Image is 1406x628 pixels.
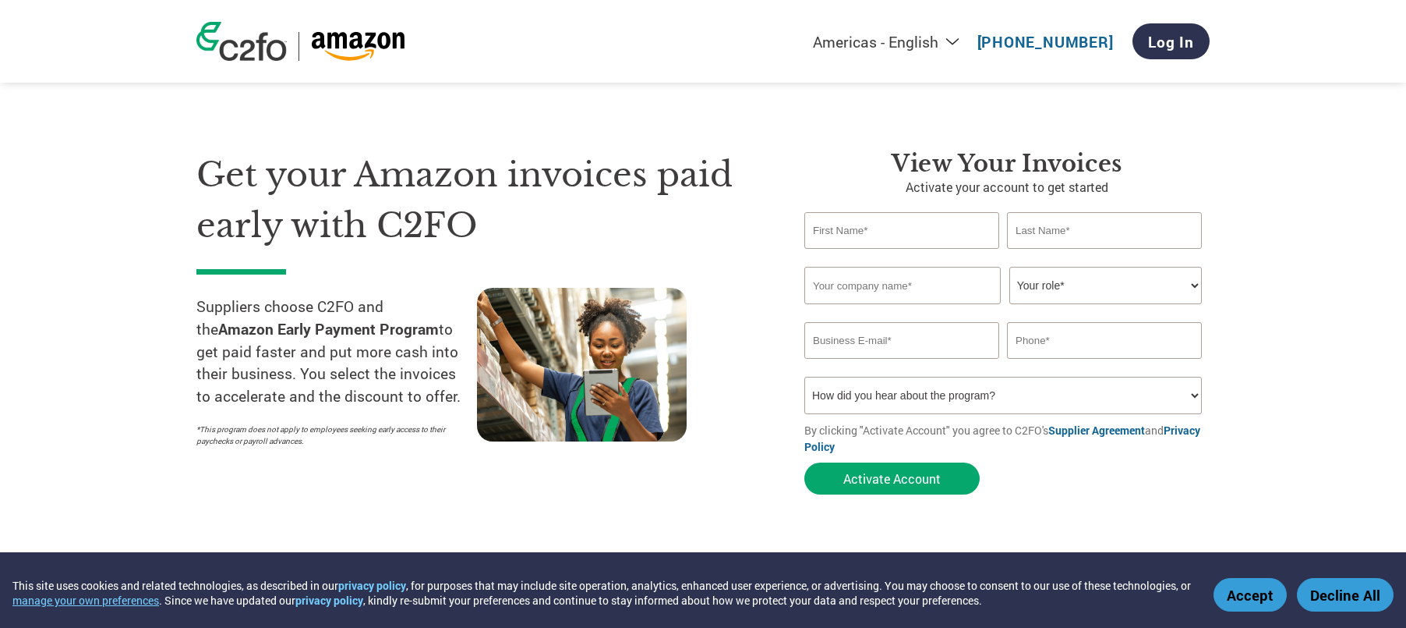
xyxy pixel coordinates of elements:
[196,150,758,250] h1: Get your Amazon invoices paid early with C2FO
[1007,250,1202,261] div: Invalid last name or last name is too long
[804,360,999,371] div: Inavlid Email Address
[804,178,1210,197] p: Activate your account to get started
[977,32,1114,51] a: [PHONE_NUMBER]
[804,250,999,261] div: Invalid first name or first name is too long
[804,212,999,249] input: First Name*
[218,319,439,339] strong: Amazon Early Payment Program
[804,422,1210,455] p: By clicking "Activate Account" you agree to C2FO's and
[12,578,1191,608] div: This site uses cookies and related technologies, as described in our , for purposes that may incl...
[1007,212,1202,249] input: Last Name*
[804,322,999,359] input: Invalid Email format
[804,463,980,495] button: Activate Account
[196,424,461,447] p: *This program does not apply to employees seeking early access to their paychecks or payroll adva...
[1213,578,1287,612] button: Accept
[1007,360,1202,371] div: Inavlid Phone Number
[804,267,1001,304] input: Your company name*
[196,296,477,408] p: Suppliers choose C2FO and the to get paid faster and put more cash into their business. You selec...
[804,306,1202,316] div: Invalid company name or company name is too long
[1009,267,1202,304] select: Title/Role
[12,593,159,608] button: manage your own preferences
[311,32,405,61] img: Amazon
[196,22,287,61] img: c2fo logo
[1132,23,1210,59] a: Log In
[1297,578,1394,612] button: Decline All
[1007,322,1202,359] input: Phone*
[477,288,687,442] img: supply chain worker
[804,150,1210,178] h3: View Your Invoices
[295,593,363,608] a: privacy policy
[338,578,406,593] a: privacy policy
[804,423,1200,454] a: Privacy Policy
[1048,423,1145,438] a: Supplier Agreement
